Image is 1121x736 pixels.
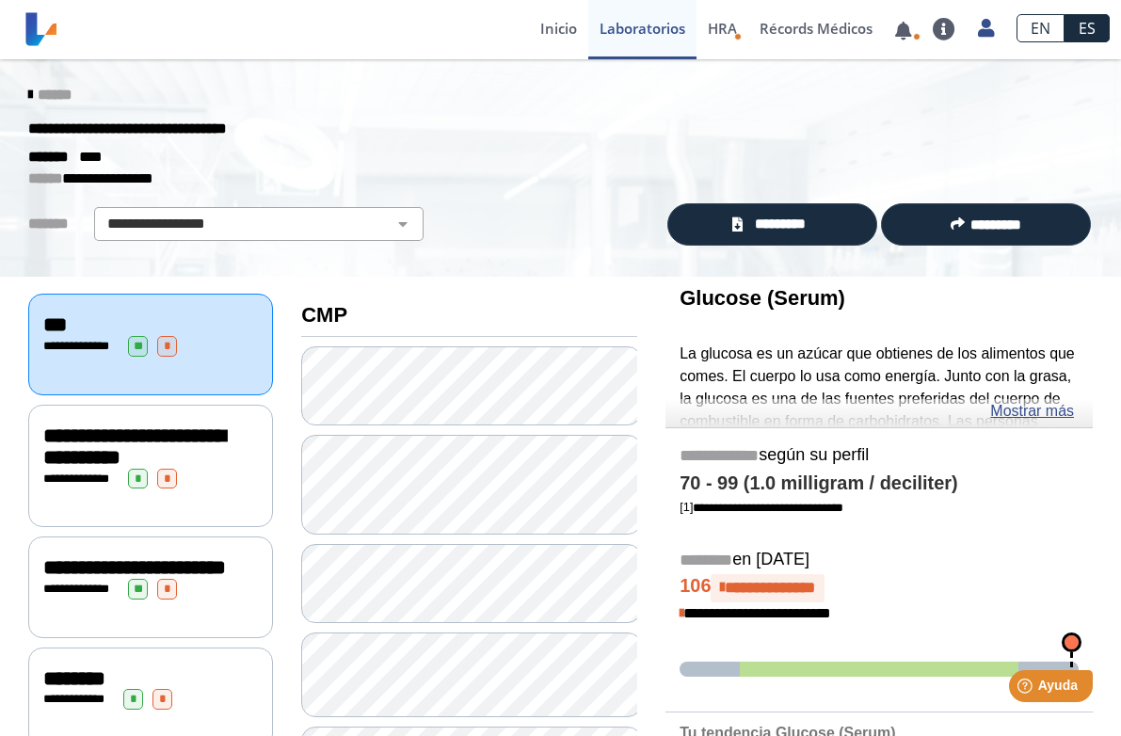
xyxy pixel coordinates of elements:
a: EN [1017,14,1065,42]
b: CMP [301,303,347,327]
iframe: Help widget launcher [953,663,1100,715]
a: Mostrar más [990,400,1074,423]
h5: en [DATE] [680,550,1079,571]
b: Glucose (Serum) [680,286,845,310]
a: [1] [680,500,843,514]
span: HRA [708,19,737,38]
p: La glucosa es un azúcar que obtienes de los alimentos que comes. El cuerpo lo usa como energía. J... [680,343,1079,545]
h4: 70 - 99 (1.0 milligram / deciliter) [680,472,1079,495]
a: ES [1065,14,1110,42]
h4: 106 [680,574,1079,602]
h5: según su perfil [680,445,1079,467]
